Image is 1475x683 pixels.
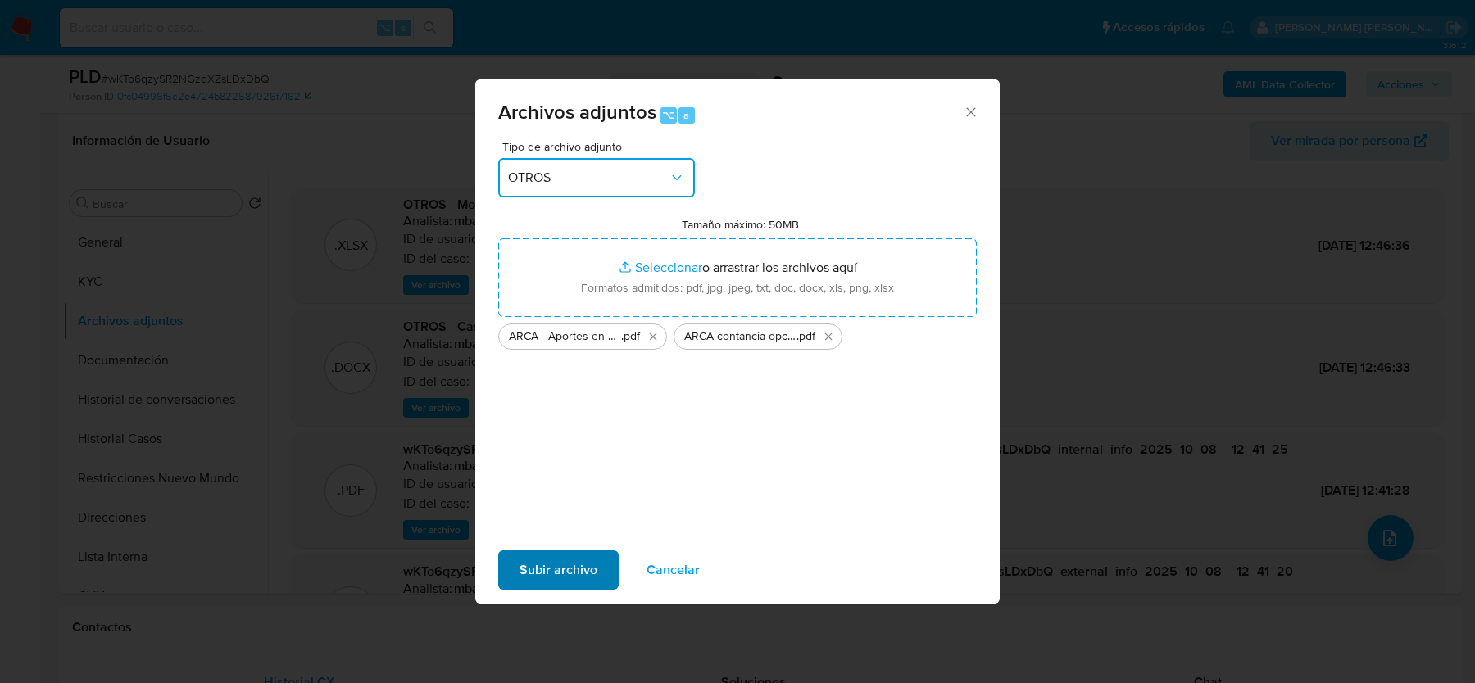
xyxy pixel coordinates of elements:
[509,328,621,345] span: ARCA - Aportes en Línea
[625,550,721,590] button: Cancelar
[498,550,619,590] button: Subir archivo
[684,328,796,345] span: ARCA contancia opcion
[647,552,700,588] span: Cancelar
[508,170,669,186] span: OTROS
[643,327,663,346] button: Eliminar ARCA - Aportes en Línea.pdf
[498,97,656,126] span: Archivos adjuntos
[498,317,977,350] ul: Archivos seleccionados
[662,107,674,123] span: ⌥
[963,104,978,119] button: Cerrar
[520,552,597,588] span: Subir archivo
[498,158,695,197] button: OTROS
[621,328,640,345] span: .pdf
[796,328,815,345] span: .pdf
[683,107,689,123] span: a
[819,327,838,346] button: Eliminar ARCA contancia opcion.pdf
[682,217,799,232] label: Tamaño máximo: 50MB
[502,141,699,152] span: Tipo de archivo adjunto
